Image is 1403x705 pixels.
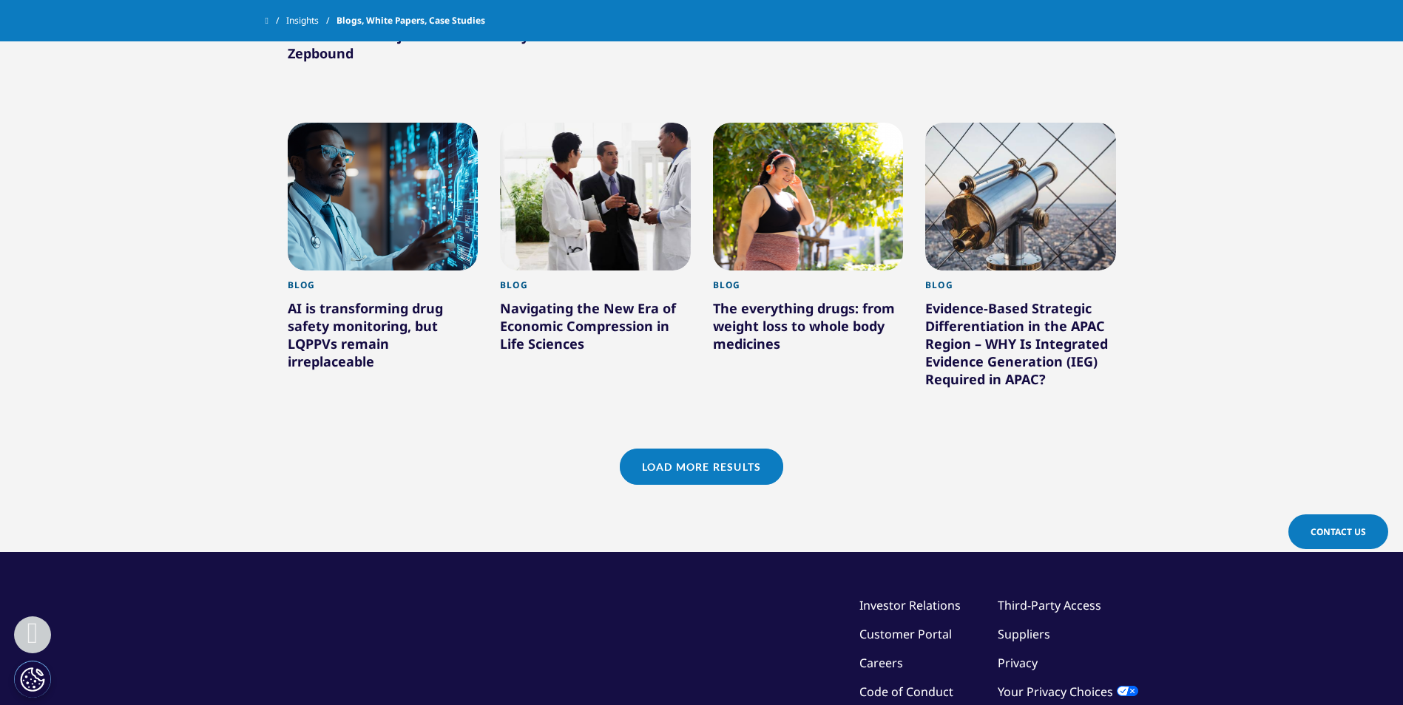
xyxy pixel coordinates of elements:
[1288,514,1388,549] a: Contact Us
[859,655,903,671] a: Careers
[14,661,51,698] button: Cookie-Einstellungen
[998,626,1050,642] a: Suppliers
[859,597,961,613] a: Investor Relations
[713,279,904,299] div: Blog
[288,270,479,409] a: Blog AI is transforming drug safety monitoring, but LQPPVs remain irreplaceable
[859,626,952,642] a: Customer Portal
[925,270,1116,426] a: Blog Evidence-Based Strategic Differentiation in the APAC Region – WHY Is Integrated Evidence Gen...
[713,299,904,358] div: The everything drugs: from weight loss to whole body medicines
[998,655,1038,671] a: Privacy
[713,270,904,391] a: Blog The everything drugs: from weight loss to whole body medicines
[288,299,479,376] div: AI is transforming drug safety monitoring, but LQPPVs remain irreplaceable
[620,449,783,485] a: Load More Results
[925,299,1116,394] div: Evidence-Based Strategic Differentiation in the APAC Region – WHY Is Integrated Evidence Generati...
[859,684,953,700] a: Code of Conduct
[500,299,691,358] div: Navigating the New Era of Economic Compression in Life Sciences
[500,270,691,391] a: Blog Navigating the New Era of Economic Compression in Life Sciences
[1311,525,1366,538] span: Contact Us
[998,597,1101,613] a: Third-Party Access
[337,7,485,34] span: Blogs, White Papers, Case Studies
[998,684,1138,700] a: Your Privacy Choices
[925,279,1116,299] div: Blog
[500,279,691,299] div: Blog
[286,7,337,34] a: Insights
[288,279,479,299] div: Blog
